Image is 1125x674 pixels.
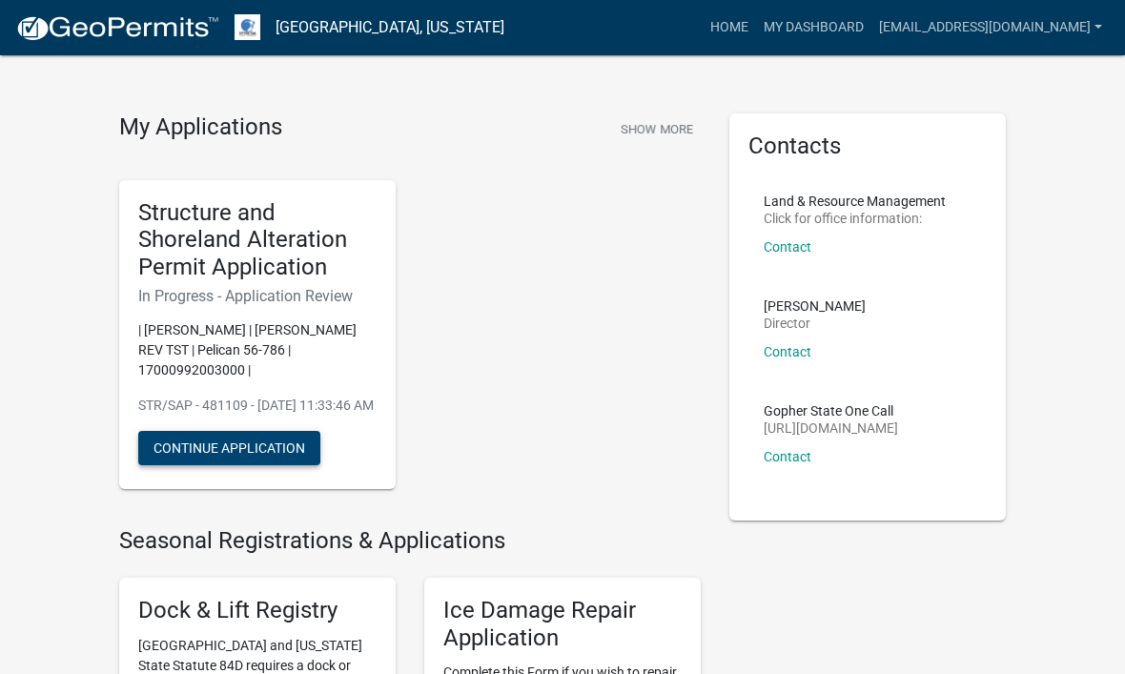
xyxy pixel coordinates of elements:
[756,10,871,46] a: My Dashboard
[138,396,377,416] p: STR/SAP - 481109 - [DATE] 11:33:46 AM
[764,299,866,313] p: [PERSON_NAME]
[138,320,377,380] p: | [PERSON_NAME] | [PERSON_NAME] REV TST | Pelican 56-786 | 17000992003000 |
[138,287,377,305] h6: In Progress - Application Review
[119,113,282,142] h4: My Applications
[764,317,866,330] p: Director
[613,113,701,145] button: Show More
[748,133,987,160] h5: Contacts
[764,344,811,359] a: Contact
[138,597,377,624] h5: Dock & Lift Registry
[276,11,504,44] a: [GEOGRAPHIC_DATA], [US_STATE]
[764,421,898,435] p: [URL][DOMAIN_NAME]
[119,527,701,555] h4: Seasonal Registrations & Applications
[764,404,898,418] p: Gopher State One Call
[703,10,756,46] a: Home
[764,212,946,225] p: Click for office information:
[764,239,811,255] a: Contact
[138,199,377,281] h5: Structure and Shoreland Alteration Permit Application
[871,10,1110,46] a: [EMAIL_ADDRESS][DOMAIN_NAME]
[235,14,260,40] img: Otter Tail County, Minnesota
[443,597,682,652] h5: Ice Damage Repair Application
[138,431,320,465] button: Continue Application
[764,194,946,208] p: Land & Resource Management
[764,449,811,464] a: Contact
